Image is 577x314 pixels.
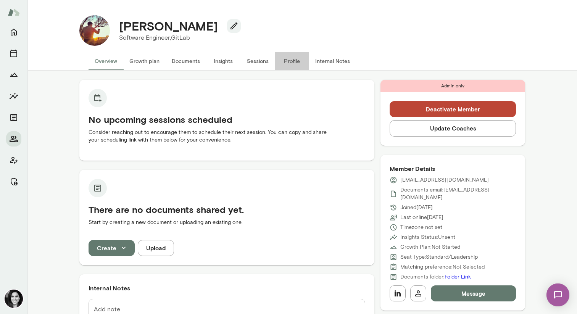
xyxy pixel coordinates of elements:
[400,263,485,271] p: Matching preference: Not Selected
[6,67,21,82] button: Growth Plan
[79,15,110,46] img: Jeff Park
[400,253,478,261] p: Seat Type: Standard/Leadership
[8,5,20,19] img: Mento
[6,89,21,104] button: Insights
[166,52,206,70] button: Documents
[380,80,525,92] div: Admin only
[123,52,166,70] button: Growth plan
[400,233,455,241] p: Insights Status: Unsent
[119,19,218,33] h4: [PERSON_NAME]
[6,153,21,168] button: Client app
[390,101,516,117] button: Deactivate Member
[240,52,275,70] button: Sessions
[89,52,123,70] button: Overview
[390,164,516,173] h6: Member Details
[400,214,443,221] p: Last online [DATE]
[89,240,135,256] button: Create
[400,204,433,211] p: Joined [DATE]
[6,46,21,61] button: Sessions
[6,131,21,147] button: Members
[89,129,365,144] p: Consider reaching out to encourage them to schedule their next session. You can copy and share yo...
[400,243,460,251] p: Growth Plan: Not Started
[445,274,471,280] a: Folder Link
[138,240,174,256] button: Upload
[89,219,365,226] p: Start by creating a new document or uploading an existing one.
[400,273,471,281] p: Documents folder:
[431,285,516,301] button: Message
[400,186,516,201] p: Documents email: [EMAIL_ADDRESS][DOMAIN_NAME]
[6,24,21,40] button: Home
[6,174,21,189] button: Manage
[89,203,365,216] h5: There are no documents shared yet.
[309,52,356,70] button: Internal Notes
[89,283,365,293] h6: Internal Notes
[400,224,442,231] p: Timezone not set
[400,176,489,184] p: [EMAIL_ADDRESS][DOMAIN_NAME]
[390,120,516,136] button: Update Coaches
[5,290,23,308] img: Jamie Albers
[119,33,235,42] p: Software Engineer, GitLab
[206,52,240,70] button: Insights
[275,52,309,70] button: Profile
[89,113,365,126] h5: No upcoming sessions scheduled
[6,110,21,125] button: Documents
